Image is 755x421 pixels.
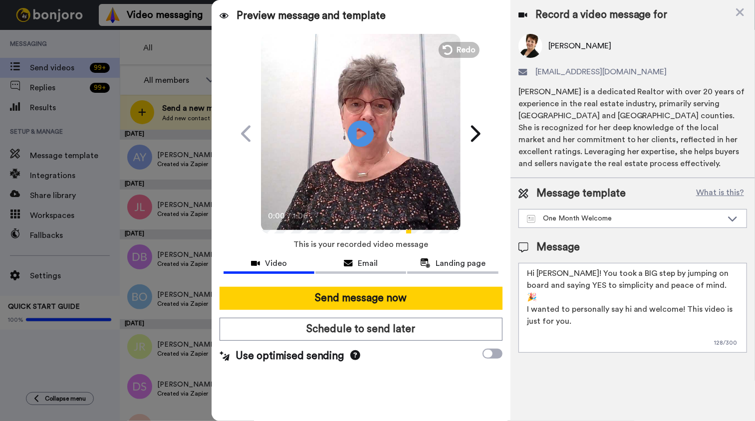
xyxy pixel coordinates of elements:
button: Send message now [220,287,503,310]
span: Message [536,240,580,255]
img: Message-temps.svg [527,215,535,223]
span: Video [265,257,287,269]
button: What is this? [693,186,747,201]
button: Schedule to send later [220,318,503,341]
span: Email [358,257,378,269]
div: One Month Welcome [527,213,723,223]
span: / [287,210,291,222]
span: Message template [536,186,626,201]
textarea: Hi [PERSON_NAME]! You took a BIG step by jumping on board and saying YES to simplicity and peace ... [518,263,747,353]
span: 1:06 [293,210,310,222]
div: [PERSON_NAME] is a dedicated Realtor with over 20 years of experience in the real estate industry... [518,86,747,170]
span: Landing page [436,257,486,269]
span: Use optimised sending [236,349,344,364]
span: [EMAIL_ADDRESS][DOMAIN_NAME] [535,66,667,78]
span: This is your recorded video message [293,233,428,255]
span: 0:00 [268,210,285,222]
